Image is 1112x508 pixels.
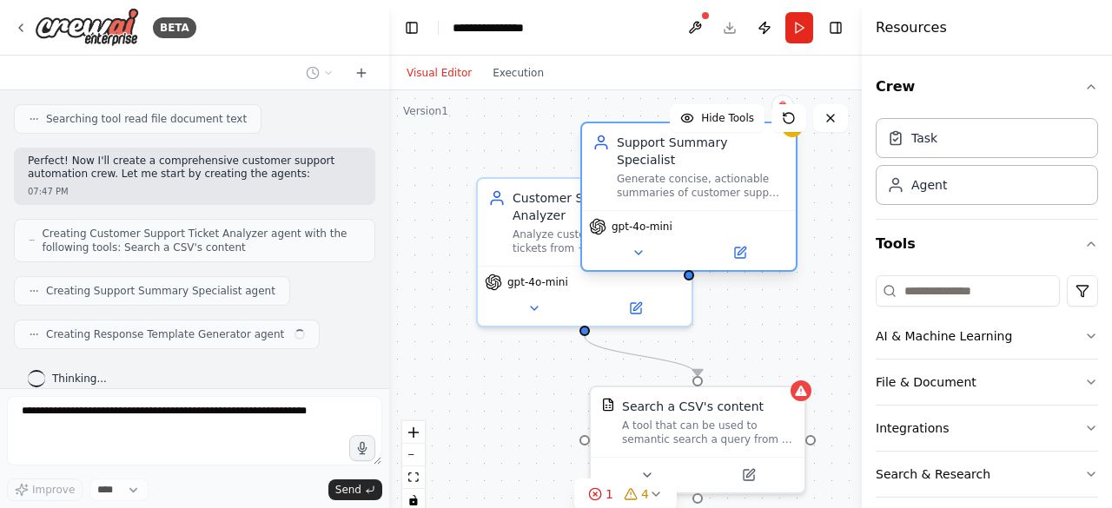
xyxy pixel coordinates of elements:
[403,104,448,118] div: Version 1
[513,189,681,224] div: Customer Support Ticket Analyzer
[453,19,539,36] nav: breadcrumb
[335,483,361,497] span: Send
[46,327,284,341] span: Creating Response Template Generator agent
[46,112,247,126] span: Searching tool read file document text
[622,398,764,415] div: Search a CSV's content
[46,284,275,298] span: Creating Support Summary Specialist agent
[482,63,554,83] button: Execution
[347,63,375,83] button: Start a new chat
[876,406,1098,451] button: Integrations
[507,275,568,289] span: gpt-4o-mini
[28,185,361,198] div: 07:47 PM
[153,17,196,38] div: BETA
[617,172,785,200] div: Generate concise, actionable summaries of customer support tickets and identify common issues, pr...
[876,220,1098,268] button: Tools
[701,111,754,125] span: Hide Tools
[28,155,361,181] p: Perfect! Now I'll create a comprehensive customer support automation crew. Let me start by creati...
[402,421,425,444] button: zoom in
[328,479,382,500] button: Send
[876,17,947,38] h4: Resources
[299,63,341,83] button: Switch to previous chat
[876,360,1098,405] button: File & Document
[876,63,1098,111] button: Crew
[42,227,361,254] span: Creating Customer Support Ticket Analyzer agent with the following tools: Search a CSV's content
[617,134,785,168] div: Support Summary Specialist
[771,95,794,117] button: Delete node
[52,372,107,386] span: Thinking...
[699,465,798,485] button: Open in side panel
[911,176,947,194] div: Agent
[641,485,649,503] span: 4
[670,104,764,132] button: Hide Tools
[601,398,615,412] img: CSVSearchTool
[691,242,789,263] button: Open in side panel
[911,129,937,147] div: Task
[396,63,482,83] button: Visual Editor
[400,16,424,40] button: Hide left sidebar
[622,419,794,446] div: A tool that can be used to semantic search a query from a CSV's content.
[402,444,425,466] button: zoom out
[580,125,798,275] div: Support Summary SpecialistGenerate concise, actionable summaries of customer support tickets and ...
[349,435,375,461] button: Click to speak your automation idea
[513,228,681,255] div: Analyze customer support tickets from {ticket_source}, categorize them by urgency level (critical...
[606,485,613,503] span: 1
[7,478,83,501] button: Improve
[876,111,1098,219] div: Crew
[32,483,75,497] span: Improve
[576,336,706,376] g: Edge from 6ae74d9c-804d-435c-a78e-ef7b447e2c87 to 06935dda-609e-4427-89ba-db22f540ed26
[476,177,693,327] div: Customer Support Ticket AnalyzerAnalyze customer support tickets from {ticket_source}, categorize...
[402,466,425,489] button: fit view
[876,452,1098,497] button: Search & Research
[824,16,848,40] button: Hide right sidebar
[876,313,1098,359] button: AI & Machine Learning
[35,8,139,47] img: Logo
[612,220,672,234] span: gpt-4o-mini
[589,386,806,494] div: CSVSearchToolSearch a CSV's contentA tool that can be used to semantic search a query from a CSV'...
[586,298,685,319] button: Open in side panel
